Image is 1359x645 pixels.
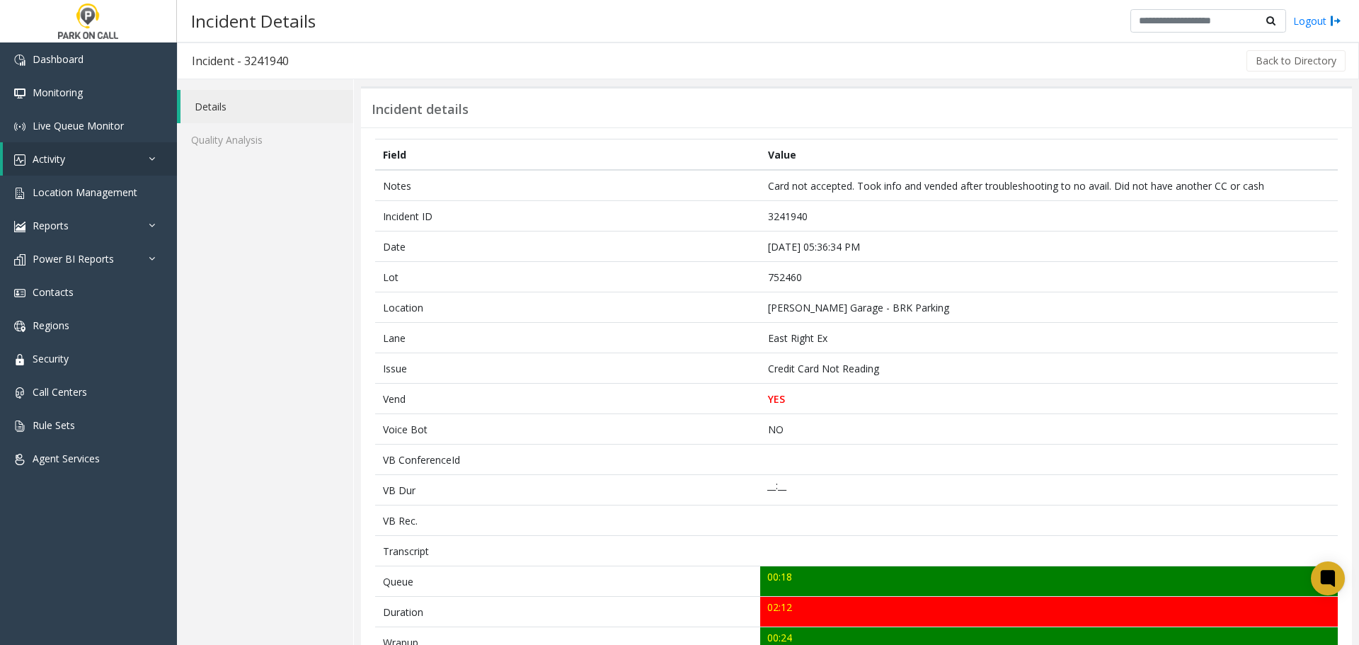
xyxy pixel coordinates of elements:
td: Location [375,292,760,323]
span: Power BI Reports [33,252,114,266]
td: __:__ [760,475,1338,506]
td: 752460 [760,262,1338,292]
img: 'icon' [14,121,25,132]
span: Regions [33,319,69,332]
td: Credit Card Not Reading [760,353,1338,384]
td: Queue [375,566,760,597]
p: YES [768,392,1331,406]
img: 'icon' [14,188,25,199]
td: Date [375,232,760,262]
td: [DATE] 05:36:34 PM [760,232,1338,262]
td: Issue [375,353,760,384]
td: Incident ID [375,201,760,232]
h3: Incident - 3241940 [178,45,303,77]
img: 'icon' [14,387,25,399]
span: Agent Services [33,452,100,465]
img: 'icon' [14,454,25,465]
span: Location Management [33,185,137,199]
img: 'icon' [14,254,25,266]
a: Logout [1293,13,1341,28]
td: VB Rec. [375,506,760,536]
a: Activity [3,142,177,176]
span: Monitoring [33,86,83,99]
td: Lane [375,323,760,353]
td: Card not accepted. Took info and vended after troubleshooting to no avail. Did not have another C... [760,170,1338,201]
span: Security [33,352,69,365]
td: Vend [375,384,760,414]
td: VB ConferenceId [375,445,760,475]
p: NO [768,422,1331,437]
img: 'icon' [14,354,25,365]
img: 'icon' [14,154,25,166]
td: Transcript [375,536,760,566]
td: [PERSON_NAME] Garage - BRK Parking [760,292,1338,323]
img: 'icon' [14,287,25,299]
button: Back to Directory [1246,50,1346,72]
span: Dashboard [33,52,84,66]
img: 'icon' [14,421,25,432]
img: 'icon' [14,321,25,332]
img: 'icon' [14,55,25,66]
img: 'icon' [14,88,25,99]
td: 02:12 [760,597,1338,627]
span: Contacts [33,285,74,299]
td: East Right Ex [760,323,1338,353]
span: Activity [33,152,65,166]
span: Rule Sets [33,418,75,432]
td: Duration [375,597,760,627]
td: Voice Bot [375,414,760,445]
td: 00:18 [760,566,1338,597]
th: Field [375,139,760,171]
td: VB Dur [375,475,760,506]
th: Value [760,139,1338,171]
td: Notes [375,170,760,201]
img: logout [1330,13,1341,28]
td: 3241940 [760,201,1338,232]
a: Details [180,90,353,123]
h3: Incident Details [184,4,323,38]
span: Reports [33,219,69,232]
span: Live Queue Monitor [33,119,124,132]
a: Quality Analysis [177,123,353,156]
h3: Incident details [372,102,469,118]
span: Call Centers [33,385,87,399]
td: Lot [375,262,760,292]
img: 'icon' [14,221,25,232]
